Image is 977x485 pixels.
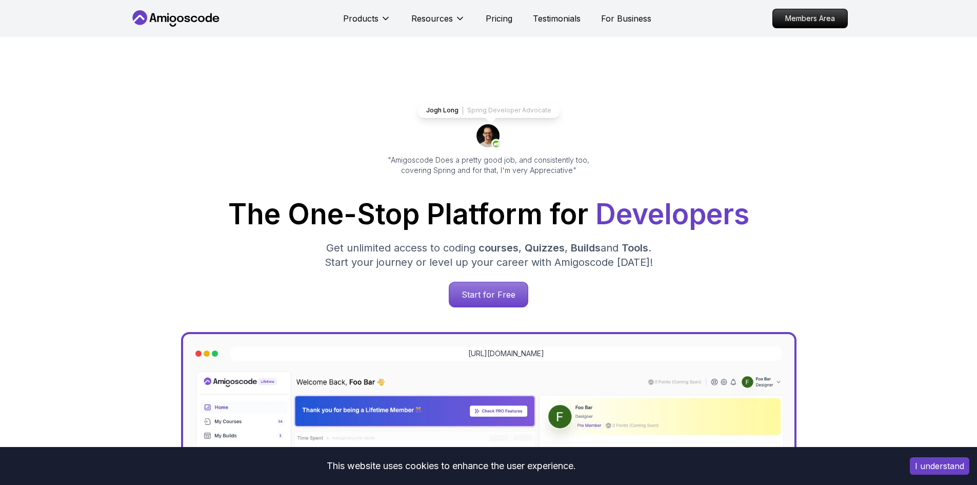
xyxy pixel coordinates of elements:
[343,12,378,25] p: Products
[478,242,519,254] span: courses
[622,242,648,254] span: Tools
[343,12,391,33] button: Products
[525,242,565,254] span: Quizzes
[467,106,551,114] p: Spring Developer Advocate
[571,242,601,254] span: Builds
[486,12,512,25] a: Pricing
[8,455,894,477] div: This website uses cookies to enhance the user experience.
[316,241,661,269] p: Get unlimited access to coding , , and . Start your journey or level up your career with Amigosco...
[411,12,465,33] button: Resources
[426,106,458,114] p: Jogh Long
[468,348,544,359] a: [URL][DOMAIN_NAME]
[138,200,840,228] h1: The One-Stop Platform for
[595,197,749,231] span: Developers
[476,124,501,149] img: josh long
[601,12,651,25] a: For Business
[533,12,581,25] a: Testimonials
[411,12,453,25] p: Resources
[910,457,969,475] button: Accept cookies
[374,155,604,176] p: "Amigoscode Does a pretty good job, and consistently too, covering Spring and for that, I'm very ...
[772,9,848,28] a: Members Area
[449,282,528,307] a: Start for Free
